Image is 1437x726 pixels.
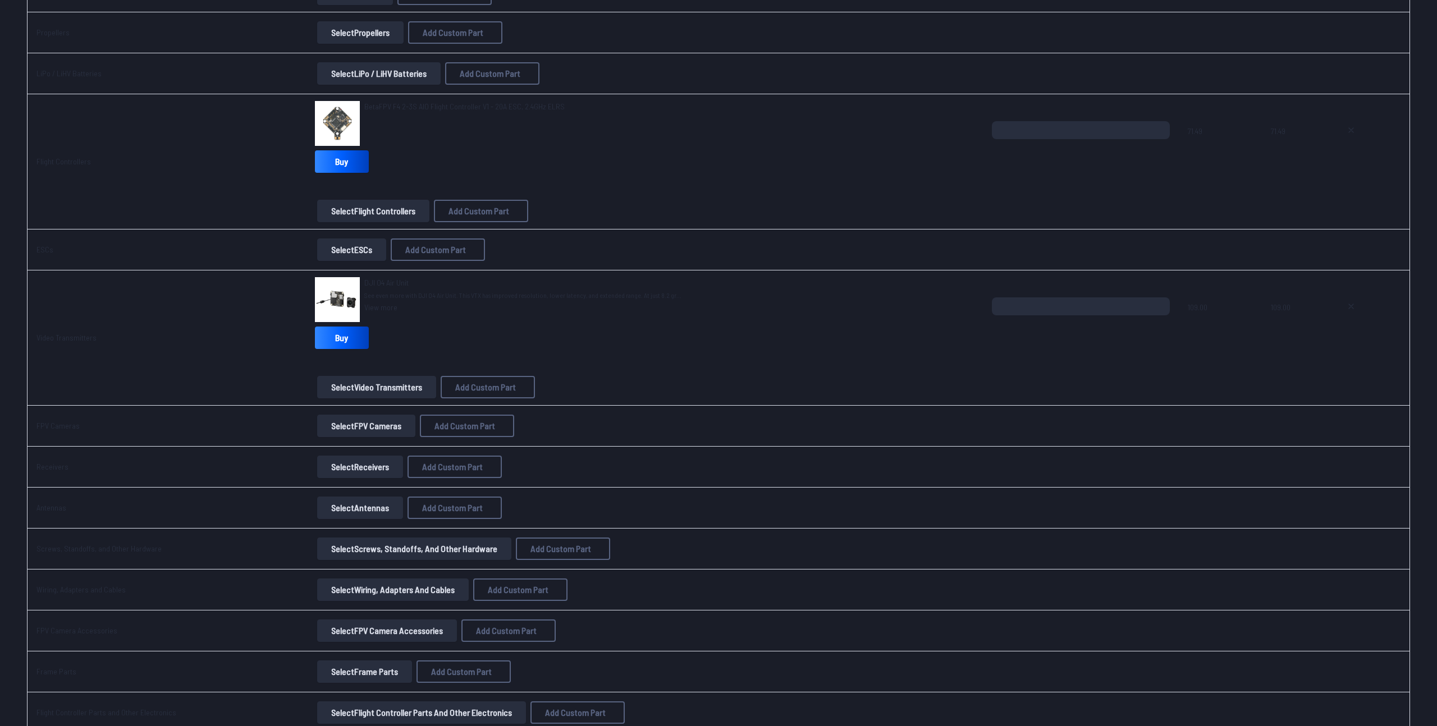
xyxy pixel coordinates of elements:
span: 109.00 [1188,297,1253,351]
a: SelectScrews, Standoffs, and Other Hardware [315,537,514,560]
a: Video Transmitters [36,333,97,342]
span: Add Custom Part [405,245,466,254]
a: SelectAntennas [315,497,405,519]
span: Add Custom Part [422,503,483,512]
button: SelectReceivers [317,456,403,478]
span: Add Custom Part [488,585,548,594]
a: Screws, Standoffs, and Other Hardware [36,544,162,553]
a: Frame Parts [36,667,76,676]
a: SelectFPV Cameras [315,415,418,437]
button: SelectFlight Controller Parts and Other Electronics [317,701,526,724]
img: image [315,277,360,322]
button: SelectScrews, Standoffs, and Other Hardware [317,537,511,560]
span: Add Custom Part [449,206,509,215]
a: SelectFrame Parts [315,660,414,683]
span: Add Custom Part [423,28,483,37]
button: Add Custom Part [516,537,610,560]
span: Add Custom Part [422,462,483,471]
a: SelectFlight Controllers [315,200,432,222]
a: LiPo / LiHV Batteries [36,68,102,78]
button: SelectFlight Controllers [317,200,429,222]
button: SelectLiPo / LiHV Batteries [317,62,441,85]
button: Add Custom Part [408,456,502,478]
button: Add Custom Part [473,578,568,601]
a: FPV Cameras [36,421,80,430]
a: Buy [315,327,369,349]
img: image [315,101,360,146]
span: Add Custom Part [460,69,520,78]
button: Add Custom Part [530,701,625,724]
a: SelectVideo Transmitters [315,376,438,398]
a: Receivers [36,462,68,471]
button: Add Custom Part [420,415,514,437]
a: SelectFlight Controller Parts and Other Electronics [315,701,528,724]
a: Propellers [36,27,70,37]
a: View more [364,302,681,313]
button: SelectVideo Transmitters [317,376,436,398]
a: SelectLiPo / LiHV Batteries [315,62,443,85]
button: SelectPropellers [317,21,404,44]
button: Add Custom Part [408,497,502,519]
span: Add Custom Part [431,667,492,676]
button: Add Custom Part [434,200,528,222]
a: Wiring, Adapters and Cables [36,585,126,594]
span: Add Custom Part [530,544,591,553]
a: SelectFPV Camera Accessories [315,619,459,642]
span: See even more with DJI O4 Air Unit. This VTX has improved resolution, lower latency, and extended... [364,291,681,300]
button: SelectFPV Cameras [317,415,415,437]
button: SelectFrame Parts [317,660,412,683]
span: 71.49 [1271,121,1319,175]
span: Add Custom Part [545,708,606,717]
button: SelectESCs [317,238,386,261]
button: SelectWiring, Adapters and Cables [317,578,469,601]
a: BetaFPV F4 2-3S AIO Flight Controller V1 - 20A ESC, 2.4GHz ELRS [364,101,565,112]
a: Flight Controller Parts and Other Electronics [36,707,176,717]
a: FPV Camera Accessories [36,626,117,635]
button: Add Custom Part [461,619,556,642]
a: SelectPropellers [315,21,406,44]
span: Add Custom Part [455,383,516,392]
a: Antennas [36,503,66,512]
button: Add Custom Part [445,62,539,85]
span: 109.00 [1271,297,1319,351]
a: ESCs [36,245,53,254]
button: Add Custom Part [441,376,535,398]
a: DJI O4 Air Unit [364,277,681,288]
span: 71.49 [1188,121,1253,175]
button: Add Custom Part [391,238,485,261]
span: Add Custom Part [476,626,537,635]
button: Add Custom Part [408,21,502,44]
span: Add Custom Part [434,421,495,430]
a: Flight Controllers [36,157,91,166]
a: SelectESCs [315,238,388,261]
button: Add Custom Part [417,660,511,683]
a: SelectWiring, Adapters and Cables [315,578,471,601]
button: SelectAntennas [317,497,403,519]
a: Buy [315,150,369,173]
a: SelectReceivers [315,456,405,478]
span: DJI O4 Air Unit [364,278,409,287]
button: SelectFPV Camera Accessories [317,619,457,642]
span: BetaFPV F4 2-3S AIO Flight Controller V1 - 20A ESC, 2.4GHz ELRS [364,102,565,111]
